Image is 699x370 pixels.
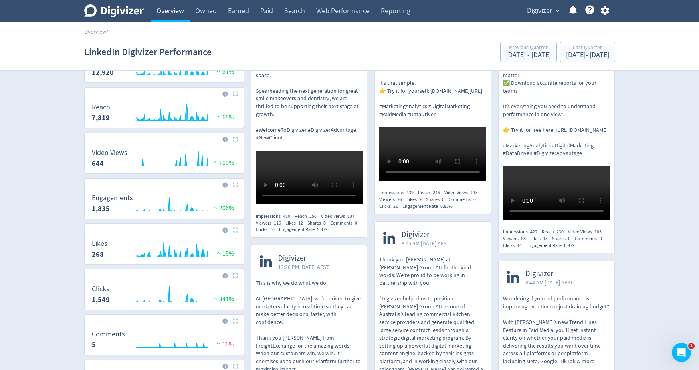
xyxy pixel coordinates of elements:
[84,39,212,65] h1: LinkedIn Digivizer Performance
[517,242,522,249] span: 14
[214,340,222,346] img: negative-performance.svg
[283,213,290,219] span: 410
[233,182,238,187] img: Placeholder
[214,68,222,74] img: positive-performance.svg
[214,68,234,76] span: 61%
[307,220,330,227] div: Shares
[256,226,279,233] div: Clicks
[406,196,426,203] div: Likes
[88,285,240,306] svg: Clicks 1,549
[554,7,561,14] span: expand_more
[393,203,398,209] span: 21
[84,28,106,35] a: Overview
[566,45,609,52] div: Last Quarter
[379,189,418,196] div: Impressions
[233,364,238,369] img: Placeholder
[285,220,307,227] div: Likes
[330,220,362,227] div: Comments
[568,229,606,235] div: Video Views
[503,229,542,235] div: Impressions
[521,235,526,242] span: 88
[433,189,440,196] span: 246
[566,52,609,59] div: [DATE] - [DATE]
[506,52,551,59] div: [DATE] - [DATE]
[211,204,234,212] span: 206%
[309,213,317,219] span: 256
[402,239,449,247] span: 8:15 AM [DATE] AEST
[211,295,234,303] span: 341%
[560,42,615,62] button: Last Quarter[DATE]- [DATE]
[527,4,552,17] span: Digivizer
[418,189,444,196] div: Reach
[295,213,321,220] div: Reach
[211,159,234,167] span: 100%
[233,91,238,96] img: Placeholder
[233,273,238,278] img: Placeholder
[92,193,133,203] dt: Engagements
[211,159,219,165] img: positive-performance.svg
[568,235,570,242] span: 0
[347,213,354,219] span: 137
[473,196,476,203] span: 0
[564,242,576,249] span: 6.87%
[233,318,238,324] img: Placeholder
[552,235,575,242] div: Shares
[471,189,478,196] span: 113
[542,229,568,235] div: Reach
[88,330,240,352] svg: Comments 5
[575,235,606,242] div: Comments
[92,113,110,123] strong: 7,819
[211,295,219,301] img: positive-performance.svg
[214,250,222,256] img: positive-performance.svg
[525,269,573,278] span: Digivizer
[556,229,564,235] span: 230
[274,220,281,226] span: 116
[92,284,110,294] dt: Clicks
[379,203,402,210] div: Clicks
[442,196,444,203] span: 0
[88,240,240,261] svg: Likes 268
[211,204,219,210] img: positive-performance.svg
[402,203,457,210] div: Engagement Rate
[88,149,240,170] svg: Video Views 644
[317,226,329,233] span: 5.37%
[444,189,482,196] div: Video Views
[321,213,359,220] div: Video Views
[92,204,110,213] strong: 1,835
[379,196,406,203] div: Viewers
[600,235,602,242] span: 0
[106,28,108,35] span: /
[256,220,285,227] div: Viewers
[233,227,238,233] img: Placeholder
[406,189,414,196] span: 439
[256,213,295,220] div: Impressions
[92,103,110,112] dt: Reach
[92,239,107,248] dt: Likes
[672,343,691,362] iframe: Intercom live chat
[278,263,329,271] span: 12:20 PM [DATE] AEST
[397,196,402,203] span: 96
[92,68,114,77] strong: 12,920
[214,113,234,121] span: 68%
[440,203,453,209] span: 6.83%
[506,45,551,52] div: Previous Quarter
[92,159,104,168] strong: 644
[92,295,110,304] strong: 1,549
[323,220,326,226] span: 0
[279,226,334,233] div: Engagement Rate
[92,249,104,259] strong: 268
[419,196,422,203] span: 9
[92,330,125,339] dt: Comments
[530,235,552,242] div: Likes
[88,103,240,125] svg: Reach 7,819
[526,242,581,249] div: Engagement Rate
[426,196,449,203] div: Shares
[278,254,329,263] span: Digivizer
[503,242,526,249] div: Clicks
[503,235,530,242] div: Viewers
[92,340,96,350] strong: 5
[530,229,537,235] span: 422
[214,340,234,348] span: 16%
[298,220,303,226] span: 12
[449,196,480,203] div: Comments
